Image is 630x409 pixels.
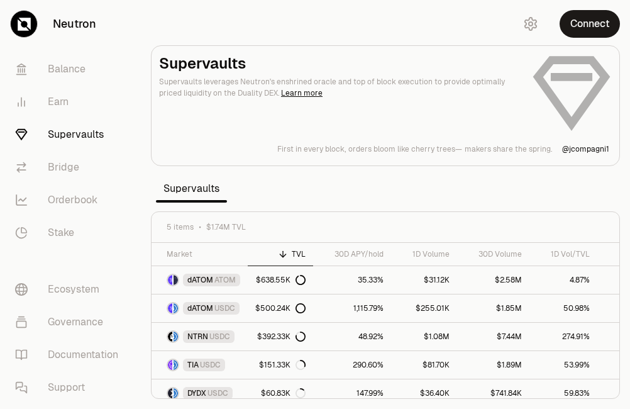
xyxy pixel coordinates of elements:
span: DYDX [187,388,206,398]
h2: Supervaults [159,53,521,74]
a: $255.01K [391,294,457,322]
span: ATOM [214,275,236,285]
p: First in every block, [277,144,346,154]
a: 50.98% [529,294,597,322]
span: USDC [209,332,230,342]
a: 4.87% [529,266,597,294]
p: @ jcompagni1 [562,144,609,154]
a: $500.24K [248,294,313,322]
div: 1D Volume [399,249,450,259]
img: USDC Logo [174,332,178,342]
img: ATOM Logo [174,275,178,285]
span: 5 items [167,222,194,232]
a: Balance [5,53,136,86]
img: NTRN Logo [168,332,172,342]
a: $1.08M [391,323,457,350]
span: $1.74M TVL [206,222,246,232]
a: 1,115.79% [313,294,391,322]
div: 30D Volume [465,249,522,259]
span: NTRN [187,332,208,342]
p: orders bloom like cherry trees— [348,144,462,154]
div: $500.24K [255,303,306,313]
a: 35.33% [313,266,391,294]
img: TIA Logo [168,360,172,370]
div: 1D Vol/TVL [537,249,590,259]
a: Earn [5,86,136,118]
a: Learn more [281,88,323,98]
div: Market [167,249,240,259]
a: $36.40K [391,379,457,407]
img: DYDX Logo [168,388,172,398]
a: Support [5,371,136,404]
a: @jcompagni1 [562,144,609,154]
a: 147.99% [313,379,391,407]
a: 290.60% [313,351,391,379]
div: 30D APY/hold [321,249,384,259]
a: 48.92% [313,323,391,350]
a: 274.91% [529,323,597,350]
a: $151.33K [248,351,313,379]
a: First in every block,orders bloom like cherry trees—makers share the spring. [277,144,552,154]
a: $392.33K [248,323,313,350]
span: dATOM [187,303,213,313]
a: $7.44M [457,323,529,350]
a: Orderbook [5,184,136,216]
a: $2.58M [457,266,529,294]
a: Documentation [5,339,136,371]
button: Connect [560,10,620,38]
a: Stake [5,216,136,249]
p: makers share the spring. [465,144,552,154]
a: 53.99% [529,351,597,379]
a: $638.55K [248,266,313,294]
div: $392.33K [257,332,306,342]
a: Governance [5,306,136,339]
img: dATOM Logo [168,303,172,313]
span: dATOM [187,275,213,285]
img: USDC Logo [174,360,178,370]
a: TIA LogoUSDC LogoTIAUSDC [152,351,248,379]
a: $741.84K [457,379,529,407]
a: 59.83% [529,379,597,407]
div: $638.55K [256,275,306,285]
a: dATOM LogoUSDC LogodATOMUSDC [152,294,248,322]
span: USDC [214,303,235,313]
p: Supervaults leverages Neutron's enshrined oracle and top of block execution to provide optimally ... [159,76,521,99]
div: $60.83K [261,388,306,398]
a: $31.12K [391,266,457,294]
img: USDC Logo [174,303,178,313]
div: $151.33K [259,360,306,370]
a: dATOM LogoATOM LogodATOMATOM [152,266,248,294]
span: Supervaults [156,176,227,201]
a: Bridge [5,151,136,184]
a: $60.83K [248,379,313,407]
a: Ecosystem [5,273,136,306]
a: DYDX LogoUSDC LogoDYDXUSDC [152,379,248,407]
img: dATOM Logo [168,275,172,285]
a: $1.89M [457,351,529,379]
span: USDC [200,360,221,370]
a: NTRN LogoUSDC LogoNTRNUSDC [152,323,248,350]
img: USDC Logo [174,388,178,398]
a: Supervaults [5,118,136,151]
div: TVL [255,249,306,259]
span: USDC [207,388,228,398]
a: $81.70K [391,351,457,379]
span: TIA [187,360,199,370]
a: $1.85M [457,294,529,322]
